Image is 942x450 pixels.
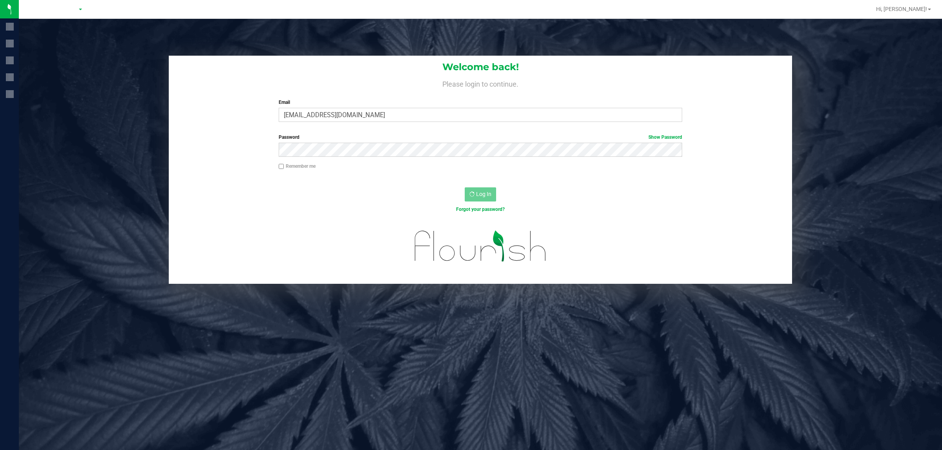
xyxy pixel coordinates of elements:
[169,62,792,72] h1: Welcome back!
[169,78,792,88] h4: Please login to continue.
[279,163,316,170] label: Remember me
[465,187,496,201] button: Log In
[876,6,927,12] span: Hi, [PERSON_NAME]!
[403,221,559,271] img: flourish_logo.svg
[279,99,683,106] label: Email
[279,164,284,169] input: Remember me
[456,207,505,212] a: Forgot your password?
[279,134,299,140] span: Password
[648,134,682,140] a: Show Password
[476,191,491,197] span: Log In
